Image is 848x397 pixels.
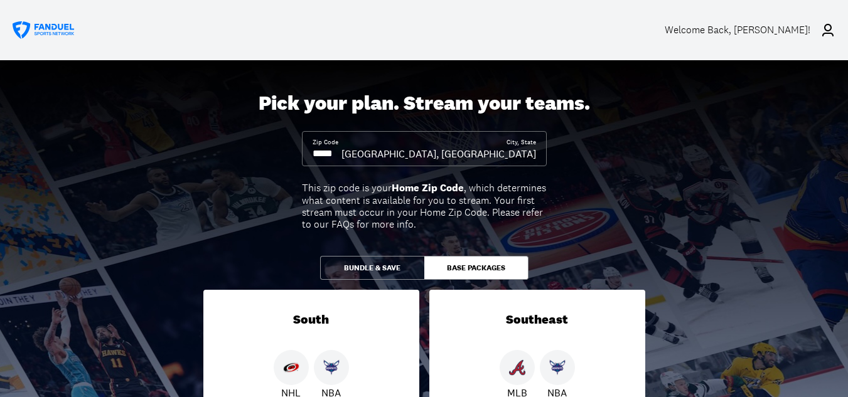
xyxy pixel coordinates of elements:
img: Braves [509,359,525,376]
div: Pick your plan. Stream your teams. [259,92,590,115]
button: Bundle & Save [320,256,424,280]
div: This zip code is your , which determines what content is available for you to stream. Your first ... [302,182,547,230]
div: [GEOGRAPHIC_DATA], [GEOGRAPHIC_DATA] [341,147,536,161]
div: South [203,290,419,350]
div: Southeast [429,290,645,350]
div: City, State [507,138,536,147]
div: Welcome Back , [PERSON_NAME]! [665,24,810,36]
div: Zip Code [313,138,338,147]
a: Welcome Back, [PERSON_NAME]! [665,13,835,48]
img: Hurricanes [283,359,299,376]
img: Hornets [323,359,340,376]
b: Home Zip Code [392,181,464,194]
img: Hornets [549,359,566,376]
button: Base Packages [424,256,529,280]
